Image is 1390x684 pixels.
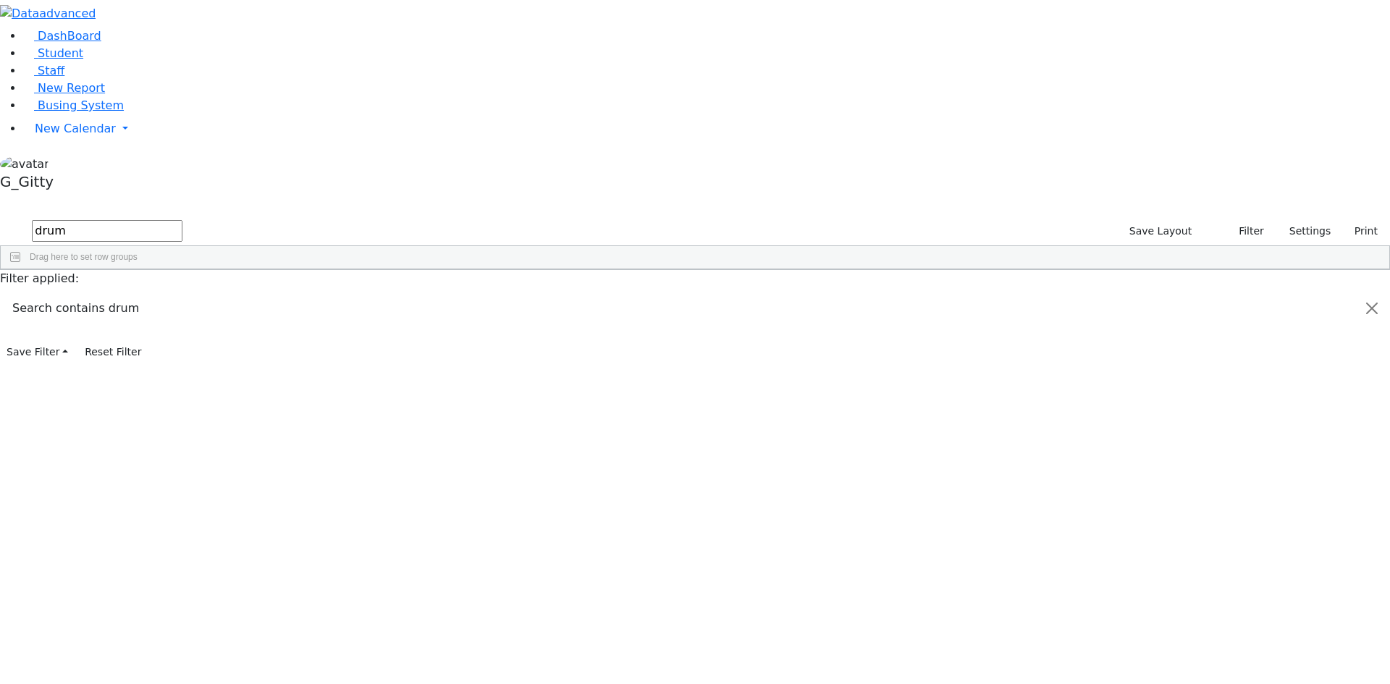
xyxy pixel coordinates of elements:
[38,98,124,112] span: Busing System
[1337,220,1384,242] button: Print
[38,64,64,77] span: Staff
[38,29,101,43] span: DashBoard
[38,46,83,60] span: Student
[32,220,182,242] input: Search
[23,98,124,112] a: Busing System
[23,81,105,95] a: New Report
[35,122,116,135] span: New Calendar
[38,81,105,95] span: New Report
[1220,220,1271,242] button: Filter
[1271,220,1337,242] button: Settings
[78,341,148,363] button: Reset Filter
[1355,288,1389,329] button: Close
[23,29,101,43] a: DashBoard
[30,252,138,262] span: Drag here to set row groups
[23,46,83,60] a: Student
[23,64,64,77] a: Staff
[1123,220,1198,242] button: Save Layout
[23,114,1390,143] a: New Calendar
